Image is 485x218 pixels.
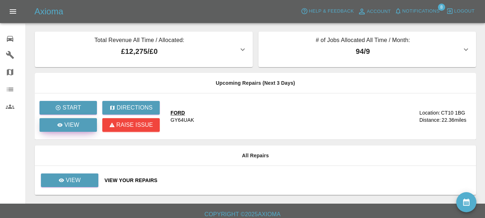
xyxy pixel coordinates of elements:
div: 22.36 miles [442,116,470,124]
button: Help & Feedback [299,6,355,17]
button: Total Revenue All Time / Allocated:£12,275/£0 [35,32,253,67]
div: Distance: [419,116,441,124]
a: Account [356,6,393,17]
h5: Axioma [34,6,63,17]
th: Upcoming Repairs (Next 3 Days) [35,73,476,93]
span: Help & Feedback [309,7,354,15]
button: Logout [444,6,476,17]
button: availability [456,192,476,212]
p: View [66,176,81,185]
p: Start [62,103,81,112]
button: Open drawer [4,3,22,20]
a: FORDGY64UAK [171,109,414,124]
button: Raise issue [102,118,160,132]
p: Raise issue [116,121,153,129]
span: Logout [454,7,475,15]
button: Start [39,101,97,115]
button: Notifications [393,6,442,17]
p: Total Revenue All Time / Allocated: [41,36,238,46]
a: Location:CT10 1BGDistance:22.36miles [419,109,470,124]
a: View [39,118,97,132]
span: Account [367,8,391,16]
div: Location: [419,109,440,116]
p: Directions [117,103,153,112]
div: CT10 1BG [441,109,465,116]
p: # of Jobs Allocated All Time / Month: [264,36,462,46]
p: 94 / 9 [264,46,462,57]
span: 8 [438,4,445,11]
div: GY64UAK [171,116,194,124]
p: View [64,121,79,129]
a: View [41,177,99,183]
button: # of Jobs Allocated All Time / Month:94/9 [258,32,476,67]
button: Directions [102,101,160,115]
div: FORD [171,109,194,116]
span: Notifications [402,7,440,15]
p: £12,275 / £0 [41,46,238,57]
a: View [41,173,98,187]
a: View Your Repairs [104,177,470,184]
th: All Repairs [35,145,476,166]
